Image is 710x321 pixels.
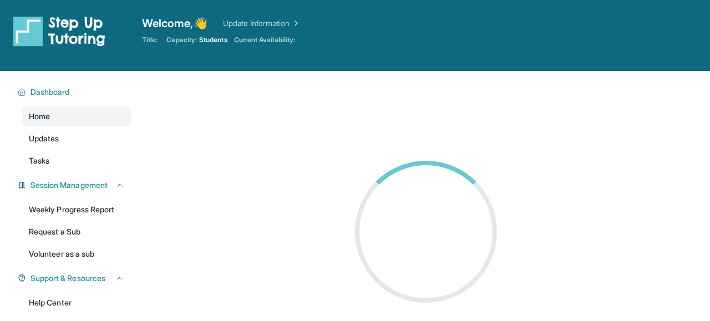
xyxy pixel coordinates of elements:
[26,273,124,284] button: Support & Resources
[234,35,295,44] span: Current Availability:
[22,244,131,264] a: Volunteer as a sub
[31,273,105,284] span: Support & Resources
[29,133,59,144] span: Updates
[142,16,207,31] span: Welcome, 👋
[22,129,131,149] a: Updates
[22,200,131,220] a: Weekly Progress Report
[199,35,227,44] span: Students
[26,180,124,191] button: Session Management
[22,106,131,126] a: Home
[26,86,124,98] button: Dashboard
[22,151,131,171] a: Tasks
[29,111,50,122] span: Home
[142,35,158,44] span: Title:
[31,180,108,191] span: Session Management
[13,16,105,47] img: logo
[223,18,301,29] a: Update Information
[22,293,131,313] a: Help Center
[290,18,301,29] img: Chevron Right
[31,86,70,98] span: Dashboard
[166,35,197,44] span: Capacity:
[29,155,49,166] span: Tasks
[22,222,131,242] a: Request a Sub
